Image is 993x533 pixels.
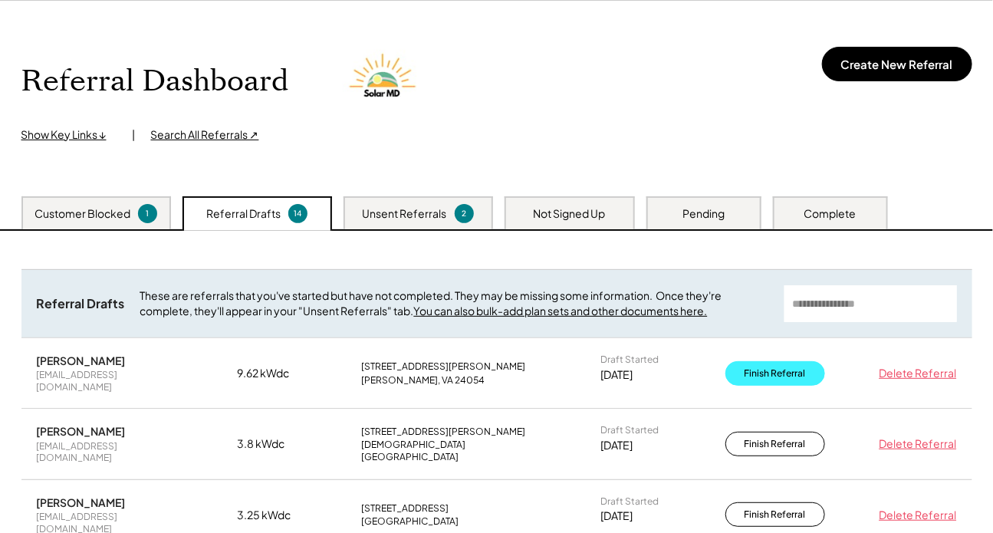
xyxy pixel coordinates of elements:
div: 2 [457,208,472,219]
div: Search All Referrals ↗ [151,127,259,143]
div: Unsent Referrals [363,206,447,222]
div: [GEOGRAPHIC_DATA] [362,515,459,528]
div: 3.8 kWdc [238,436,314,452]
div: Draft Started [601,424,659,436]
div: 1 [140,208,155,219]
div: [DEMOGRAPHIC_DATA][GEOGRAPHIC_DATA] [362,439,554,462]
div: [PERSON_NAME] [37,424,126,438]
div: Delete Referral [873,366,957,381]
img: Solar%20MD%20LOgo.png [343,39,427,123]
div: [STREET_ADDRESS] [362,502,449,515]
button: Create New Referral [822,47,972,81]
div: Customer Blocked [35,206,130,222]
div: 3.25 kWdc [238,508,314,523]
h1: Referral Dashboard [21,64,289,100]
div: [EMAIL_ADDRESS][DOMAIN_NAME] [37,440,190,464]
button: Finish Referral [725,502,825,527]
div: [STREET_ADDRESS][PERSON_NAME] [362,360,526,373]
div: Delete Referral [873,436,957,452]
div: [PERSON_NAME] [37,495,126,509]
div: Referral Drafts [206,206,281,222]
div: 14 [291,208,305,219]
div: [DATE] [601,367,633,383]
div: Pending [682,206,725,222]
div: Show Key Links ↓ [21,127,117,143]
div: Delete Referral [873,508,957,523]
div: [PERSON_NAME] [37,354,126,367]
a: You can also bulk-add plan sets and other documents here. [414,304,708,317]
button: Finish Referral [725,432,825,456]
div: [PERSON_NAME], VA 24054 [362,374,485,387]
div: | [133,127,136,143]
div: [STREET_ADDRESS][PERSON_NAME] [362,426,526,438]
div: Complete [804,206,857,222]
div: Not Signed Up [534,206,606,222]
div: [DATE] [601,508,633,524]
div: Referral Drafts [37,296,125,312]
div: 9.62 kWdc [238,366,314,381]
div: [EMAIL_ADDRESS][DOMAIN_NAME] [37,369,190,393]
div: Draft Started [601,495,659,508]
div: Draft Started [601,354,659,366]
div: These are referrals that you've started but have not completed. They may be missing some informat... [140,288,769,318]
button: Finish Referral [725,361,825,386]
div: [DATE] [601,438,633,453]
